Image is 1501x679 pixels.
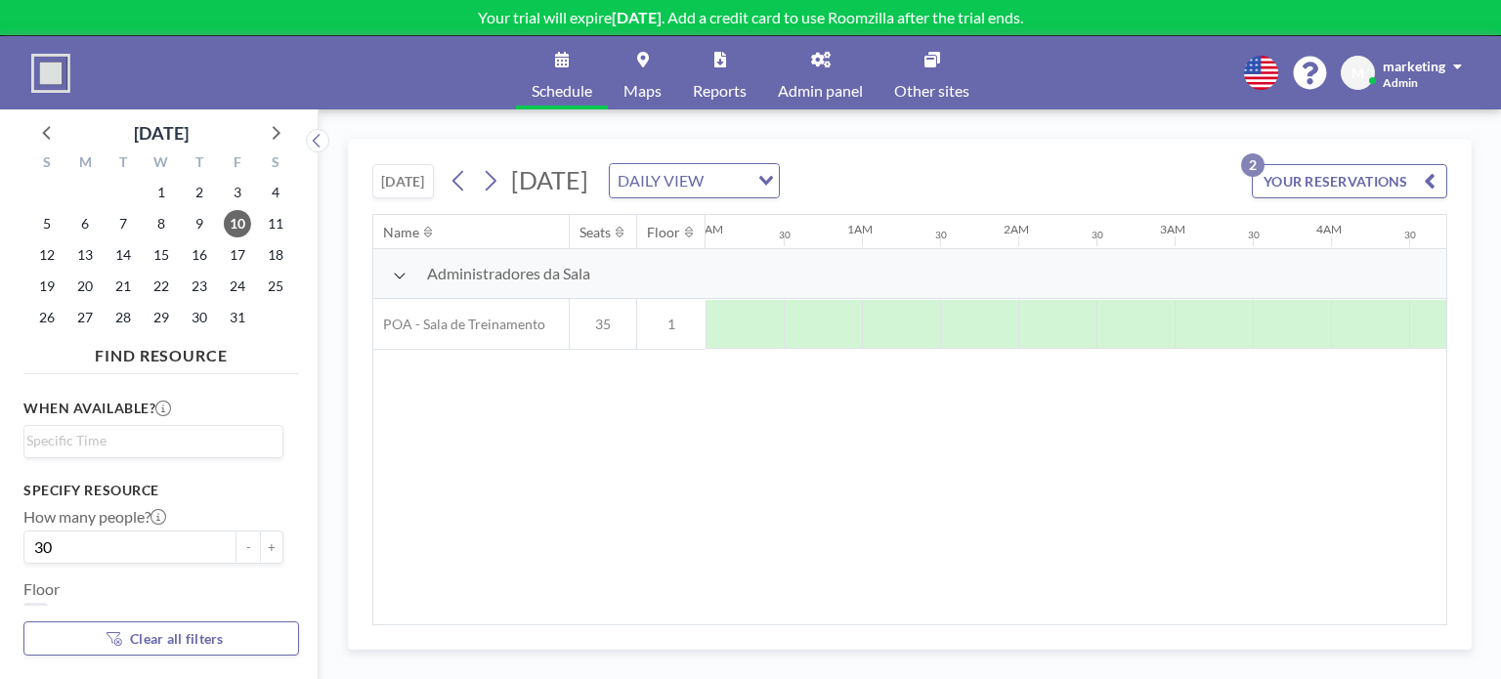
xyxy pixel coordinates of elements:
[23,507,166,527] label: How many people?
[224,273,251,300] span: Friday, October 24, 2025
[262,241,289,269] span: Saturday, October 18, 2025
[623,83,662,99] span: Maps
[373,316,545,333] span: POA - Sala de Treinamento
[262,273,289,300] span: Saturday, October 25, 2025
[262,179,289,206] span: Saturday, October 4, 2025
[1383,75,1418,90] span: Admin
[224,241,251,269] span: Friday, October 17, 2025
[847,222,873,236] div: 1AM
[614,168,708,193] span: DAILY VIEW
[224,304,251,331] span: Friday, October 31, 2025
[511,165,588,194] span: [DATE]
[71,273,99,300] span: Monday, October 20, 2025
[109,304,137,331] span: Tuesday, October 28, 2025
[879,36,985,109] a: Other sites
[109,241,137,269] span: Tuesday, October 14, 2025
[1252,164,1447,198] button: YOUR RESERVATIONS2
[1160,222,1185,236] div: 3AM
[24,426,282,455] div: Search for option
[148,179,175,206] span: Wednesday, October 1, 2025
[260,530,283,564] button: +
[66,151,105,177] div: M
[1248,229,1260,241] div: 30
[71,241,99,269] span: Monday, October 13, 2025
[31,54,70,93] img: organization-logo
[186,210,213,237] span: Thursday, October 9, 2025
[148,304,175,331] span: Wednesday, October 29, 2025
[1004,222,1029,236] div: 2AM
[1351,64,1364,82] span: M
[762,36,879,109] a: Admin panel
[71,210,99,237] span: Monday, October 6, 2025
[186,304,213,331] span: Thursday, October 30, 2025
[148,241,175,269] span: Wednesday, October 15, 2025
[516,36,608,109] a: Schedule
[256,151,294,177] div: S
[647,224,680,241] div: Floor
[143,151,181,177] div: W
[148,273,175,300] span: Wednesday, October 22, 2025
[105,151,143,177] div: T
[23,579,60,599] label: Floor
[570,316,636,333] span: 35
[186,241,213,269] span: Thursday, October 16, 2025
[148,210,175,237] span: Wednesday, October 8, 2025
[778,83,863,99] span: Admin panel
[28,151,66,177] div: S
[134,119,189,147] div: [DATE]
[236,530,260,564] button: -
[532,83,592,99] span: Schedule
[779,229,791,241] div: 30
[109,210,137,237] span: Tuesday, October 7, 2025
[23,338,299,365] h4: FIND RESOURCE
[186,179,213,206] span: Thursday, October 2, 2025
[186,273,213,300] span: Thursday, October 23, 2025
[1383,58,1445,74] span: marketing
[383,224,419,241] div: Name
[1316,222,1342,236] div: 4AM
[1241,153,1265,177] p: 2
[1404,229,1416,241] div: 30
[637,316,706,333] span: 1
[218,151,256,177] div: F
[1092,229,1103,241] div: 30
[23,482,283,499] h3: Specify resource
[33,241,61,269] span: Sunday, October 12, 2025
[224,179,251,206] span: Friday, October 3, 2025
[33,273,61,300] span: Sunday, October 19, 2025
[372,164,434,198] button: [DATE]
[262,210,289,237] span: Saturday, October 11, 2025
[894,83,969,99] span: Other sites
[130,630,224,647] span: Clear all filters
[608,36,677,109] a: Maps
[677,36,762,109] a: Reports
[23,621,299,656] button: Clear all filters
[691,222,723,236] div: 12AM
[427,264,590,283] span: Administradores da Sala
[224,210,251,237] span: Friday, October 10, 2025
[109,273,137,300] span: Tuesday, October 21, 2025
[693,83,747,99] span: Reports
[180,151,218,177] div: T
[579,224,611,241] div: Seats
[71,304,99,331] span: Monday, October 27, 2025
[612,8,662,26] b: [DATE]
[26,430,272,451] input: Search for option
[33,210,61,237] span: Sunday, October 5, 2025
[935,229,947,241] div: 30
[33,304,61,331] span: Sunday, October 26, 2025
[610,164,779,197] div: Search for option
[709,168,747,193] input: Search for option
